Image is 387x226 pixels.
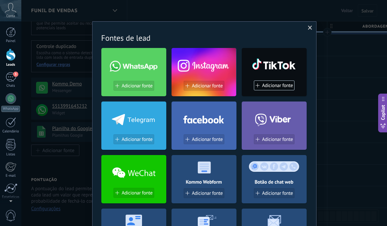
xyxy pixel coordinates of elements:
[380,105,386,120] span: Copilot
[254,80,295,90] button: Adicionar fonte
[254,188,295,198] button: Adicionar fonte
[1,152,20,157] div: Listas
[101,33,307,43] h2: Fontes de lead
[1,63,20,67] div: Leads
[122,137,153,142] span: Adicionar fonte
[242,179,307,185] h4: Botão de chat web
[262,191,293,196] span: Adicionar fonte
[192,83,223,89] span: Adicionar fonte
[1,129,20,134] div: Calendário
[113,134,154,144] button: Adicionar fonte
[1,39,20,43] div: Painel
[13,72,18,77] span: 3
[1,84,20,88] div: Chats
[113,188,154,198] button: Adicionar fonte
[6,14,15,18] span: Conta
[172,179,236,185] h4: Kommo Webform
[184,81,224,91] button: Adicionar fonte
[254,134,295,144] button: Adicionar fonte
[262,83,293,88] span: Adicionar fonte
[184,134,224,144] button: Adicionar fonte
[192,137,223,142] span: Adicionar fonte
[184,188,224,198] button: Adicionar fonte
[192,191,223,196] span: Adicionar fonte
[1,174,20,178] div: E-mail
[113,81,154,91] button: Adicionar fonte
[122,83,153,89] span: Adicionar fonte
[1,106,20,112] div: WhatsApp
[262,137,293,142] span: Adicionar fonte
[122,190,153,196] span: Adicionar fonte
